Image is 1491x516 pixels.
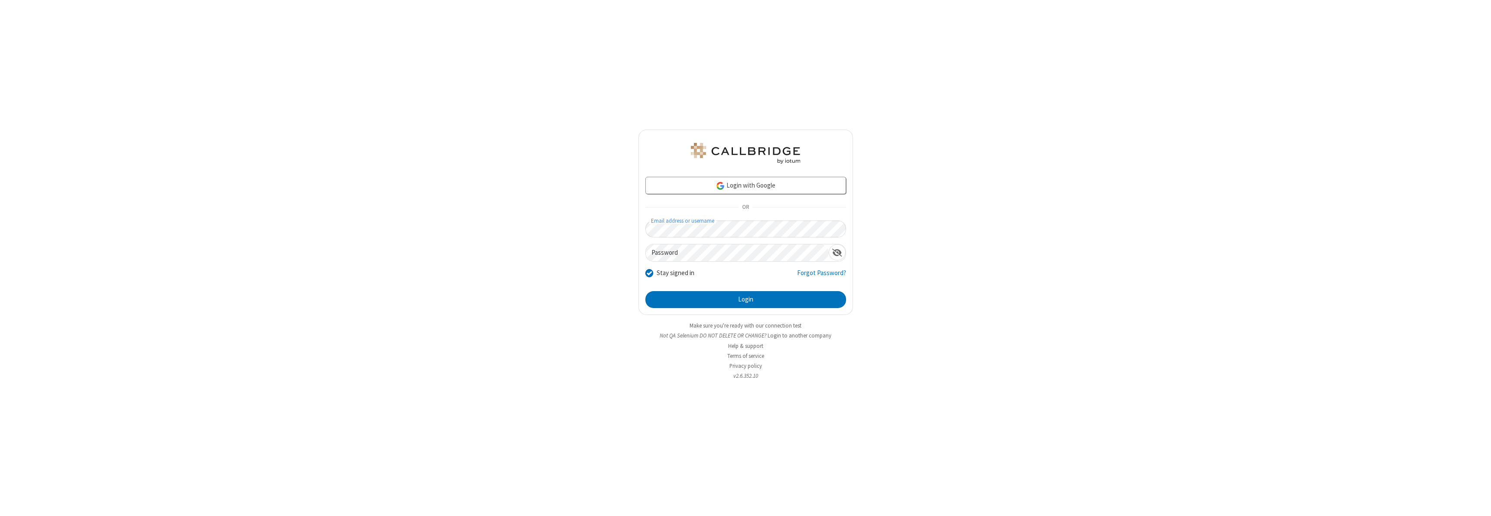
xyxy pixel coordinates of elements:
a: Help & support [728,342,763,350]
iframe: Chat [1469,493,1484,510]
input: Password [646,244,829,261]
img: google-icon.png [716,181,725,191]
button: Login [645,291,846,308]
label: Stay signed in [657,268,694,278]
a: Forgot Password? [797,268,846,285]
a: Terms of service [727,352,764,360]
div: Show password [829,244,846,260]
input: Email address or username [645,221,846,237]
span: OR [739,201,752,214]
li: Not QA Selenium DO NOT DELETE OR CHANGE? [638,331,853,340]
img: QA Selenium DO NOT DELETE OR CHANGE [689,143,802,164]
a: Privacy policy [729,362,762,370]
a: Login with Google [645,177,846,194]
a: Make sure you're ready with our connection test [690,322,801,329]
li: v2.6.352.10 [638,372,853,380]
button: Login to another company [768,331,831,340]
